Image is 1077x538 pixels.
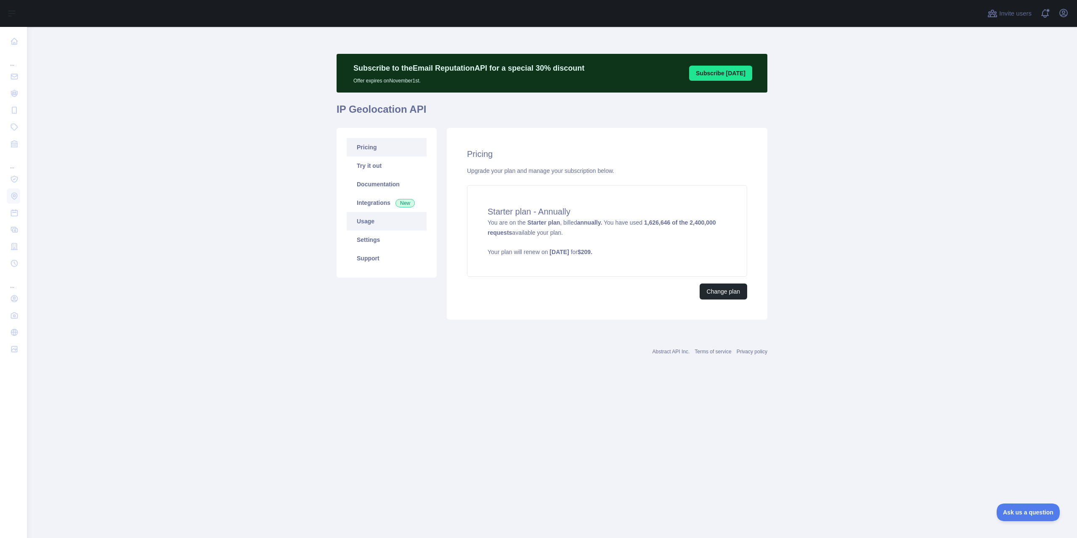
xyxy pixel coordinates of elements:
[347,175,427,193] a: Documentation
[347,249,427,268] a: Support
[353,62,584,74] p: Subscribe to the Email Reputation API for a special 30 % discount
[549,249,569,255] strong: [DATE]
[467,148,747,160] h2: Pricing
[467,167,747,175] div: Upgrade your plan and manage your subscription below.
[7,153,20,170] div: ...
[347,231,427,249] a: Settings
[347,138,427,156] a: Pricing
[527,219,560,226] strong: Starter plan
[7,50,20,67] div: ...
[347,193,427,212] a: Integrations New
[578,249,592,255] strong: $ 209 .
[488,219,716,236] strong: 1,626,646 of the 2,400,000 requests
[488,248,727,256] p: Your plan will renew on for
[577,219,602,226] strong: annually.
[653,349,690,355] a: Abstract API Inc.
[488,206,727,217] h4: Starter plan - Annually
[986,7,1033,20] button: Invite users
[689,66,752,81] button: Subscribe [DATE]
[347,212,427,231] a: Usage
[353,74,584,84] p: Offer expires on November 1st.
[700,284,747,299] button: Change plan
[395,199,415,207] span: New
[997,504,1060,521] iframe: Toggle Customer Support
[337,103,767,123] h1: IP Geolocation API
[347,156,427,175] a: Try it out
[488,219,727,256] span: You are on the , billed You have used available your plan.
[7,273,20,289] div: ...
[999,9,1032,19] span: Invite users
[695,349,731,355] a: Terms of service
[737,349,767,355] a: Privacy policy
